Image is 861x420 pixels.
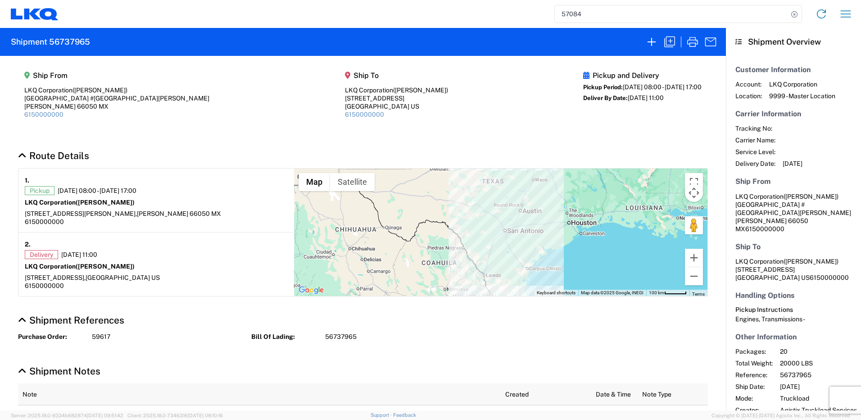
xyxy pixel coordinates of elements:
h5: Ship From [24,71,209,80]
span: Server: 2025.18.0-9334b682874 [11,413,123,418]
span: Tracking No: [735,124,775,132]
strong: Bill Of Lading: [251,333,319,341]
span: Creator: [735,406,773,414]
button: Map camera controls [685,184,703,202]
button: Zoom in [685,249,703,267]
span: [DATE] [783,160,802,168]
th: Note Type [638,383,708,405]
th: Date & Time [591,383,638,405]
h5: Customer Information [735,65,852,74]
span: [DATE] 09:51:42 [87,413,123,418]
th: Created [501,383,591,405]
a: 6150000000 [24,111,63,118]
span: [STREET_ADDRESS], [25,274,86,281]
div: 6150000000 [25,218,288,226]
span: 6150000000 [745,225,784,233]
span: 59617 [92,333,110,341]
span: ([PERSON_NAME]) [76,263,135,270]
span: Total Weight: [735,359,773,367]
span: Carrier Name: [735,136,775,144]
a: Support [371,412,393,418]
span: [DATE] 08:10:16 [188,413,223,418]
strong: LKQ Corporation [25,263,135,270]
th: Note [18,383,501,405]
span: Location: [735,92,762,100]
span: ([PERSON_NAME]) [393,87,448,94]
span: Delivery [25,250,58,259]
div: [GEOGRAPHIC_DATA] US [345,102,448,110]
span: 20000 LBS [780,359,857,367]
span: [DATE] 11:00 [628,94,664,101]
button: Show satellite imagery [330,173,375,191]
span: [DATE] [780,383,857,391]
a: 6150000000 [345,111,384,118]
h6: Pickup Instructions [735,306,852,314]
span: [STREET_ADDRESS][PERSON_NAME], [25,210,137,217]
h2: Shipment 56737965 [11,37,90,47]
span: Map data ©2025 Google, INEGI [581,290,643,295]
span: Pickup [25,186,54,195]
h5: Carrier Information [735,110,852,118]
header: Shipment Overview [726,28,861,56]
span: LKQ Corporation [769,80,835,88]
h5: Ship To [735,242,852,251]
span: Packages: [735,347,773,356]
span: Copyright © [DATE]-[DATE] Agistix Inc., All Rights Reserved [711,411,850,420]
span: Truckload [780,394,857,402]
div: Engines, Transmissions - [735,315,852,323]
img: Google [296,284,326,296]
div: LKQ Corporation [24,86,209,94]
span: 20 [780,347,857,356]
div: LKQ Corporation [345,86,448,94]
a: Hide Details [18,315,124,326]
span: [DATE] 11:00 [61,251,97,259]
span: Mode: [735,394,773,402]
span: Delivery Date: [735,160,775,168]
span: 56737965 [780,371,857,379]
h5: Pickup and Delivery [583,71,702,80]
a: Terms [692,292,705,297]
span: Pickup Period: [583,84,623,91]
span: [DATE] 08:00 - [DATE] 17:00 [58,187,136,195]
button: Toggle fullscreen view [685,173,703,191]
a: Hide Details [18,150,89,161]
span: Agistix Truckload Services [780,406,857,414]
span: Account: [735,80,762,88]
a: Feedback [393,412,416,418]
div: 6150000000 [25,282,288,290]
strong: 1. [25,175,29,186]
span: [DATE] 08:00 - [DATE] 17:00 [623,83,702,91]
a: Open this area in Google Maps (opens a new window) [296,284,326,296]
span: LKQ Corporation [STREET_ADDRESS] [735,258,838,273]
span: 100 km [649,290,664,295]
span: Deliver By Date: [583,95,628,101]
span: [GEOGRAPHIC_DATA] #[GEOGRAPHIC_DATA][PERSON_NAME] [735,201,851,216]
button: Map Scale: 100 km per 46 pixels [646,290,689,296]
h5: Other Information [735,333,852,341]
button: Keyboard shortcuts [537,290,576,296]
span: 6150000000 [810,274,849,281]
span: ([PERSON_NAME]) [784,193,838,200]
span: ([PERSON_NAME]) [76,199,135,206]
address: [PERSON_NAME] 66050 MX [735,192,852,233]
span: [GEOGRAPHIC_DATA] US [86,274,160,281]
button: Drag Pegman onto the map to open Street View [685,216,703,234]
h5: Ship From [735,177,852,186]
address: [GEOGRAPHIC_DATA] US [735,257,852,282]
span: ([PERSON_NAME]) [784,258,838,265]
button: Zoom out [685,267,703,285]
div: [GEOGRAPHIC_DATA] #[GEOGRAPHIC_DATA][PERSON_NAME] [24,94,209,102]
strong: 2. [25,239,31,250]
strong: LKQ Corporation [25,199,135,206]
h5: Ship To [345,71,448,80]
span: Ship Date: [735,383,773,391]
button: Show street map [299,173,330,191]
span: Client: 2025.18.0-7346316 [127,413,223,418]
span: Reference: [735,371,773,379]
a: Hide Details [18,365,100,377]
span: Service Level: [735,148,775,156]
span: 56737965 [325,333,357,341]
span: 9999 - Master Location [769,92,835,100]
span: LKQ Corporation [735,193,784,200]
h5: Handling Options [735,291,852,300]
